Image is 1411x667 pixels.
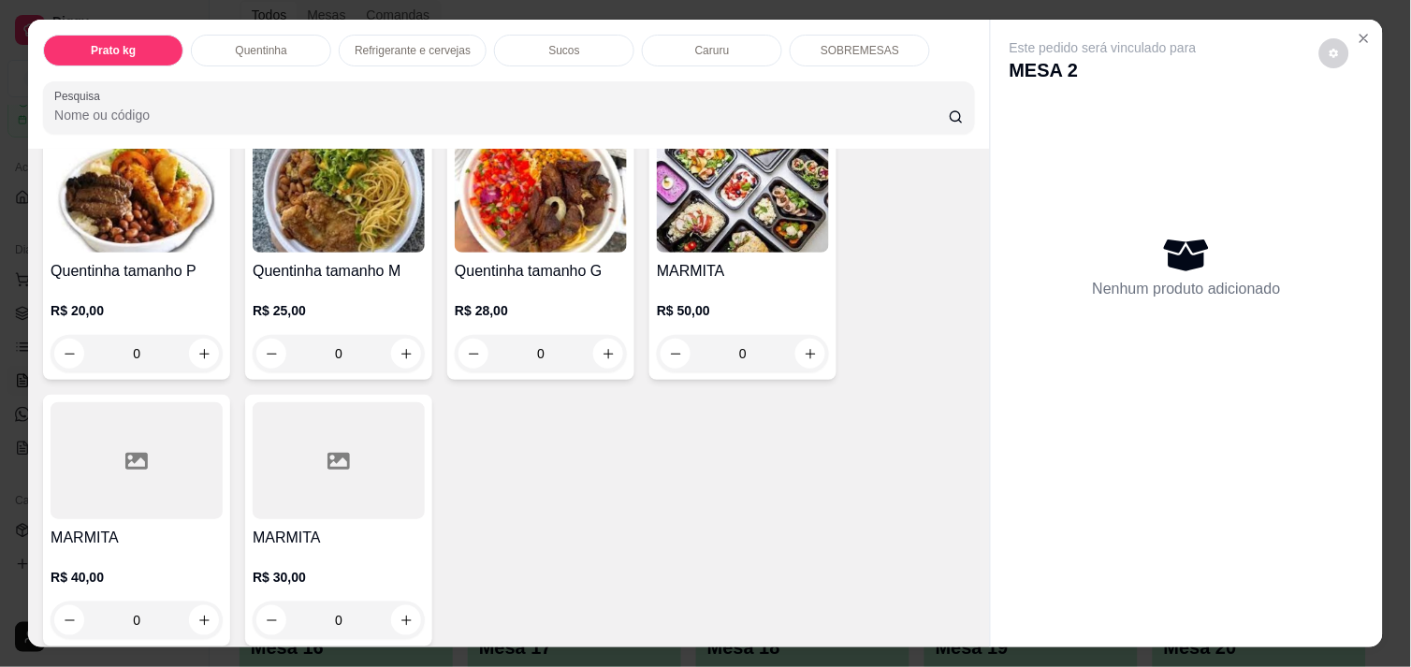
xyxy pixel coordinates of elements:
[391,605,421,635] button: increase-product-quantity
[189,605,219,635] button: increase-product-quantity
[593,339,623,369] button: increase-product-quantity
[54,106,949,124] input: Pesquisa
[355,43,471,58] p: Refrigerante e cervejas
[1349,23,1379,53] button: Close
[661,339,691,369] button: decrease-product-quantity
[253,260,425,283] h4: Quentinha tamanho M
[189,339,219,369] button: increase-product-quantity
[657,136,829,253] img: product-image
[1319,38,1349,68] button: decrease-product-quantity
[256,339,286,369] button: decrease-product-quantity
[91,43,136,58] p: Prato kg
[54,605,84,635] button: decrease-product-quantity
[821,43,899,58] p: SOBREMESAS
[253,527,425,549] h4: MARMITA
[253,136,425,253] img: product-image
[695,43,730,58] p: Caruru
[455,260,627,283] h4: Quentinha tamanho G
[455,136,627,253] img: product-image
[235,43,286,58] p: Quentinha
[657,260,829,283] h4: MARMITA
[1010,38,1197,57] p: Este pedido será vinculado para
[51,527,223,549] h4: MARMITA
[795,339,825,369] button: increase-product-quantity
[549,43,580,58] p: Sucos
[54,339,84,369] button: decrease-product-quantity
[1010,57,1197,83] p: MESA 2
[253,301,425,320] p: R$ 25,00
[256,605,286,635] button: decrease-product-quantity
[1093,278,1281,300] p: Nenhum produto adicionado
[391,339,421,369] button: increase-product-quantity
[455,301,627,320] p: R$ 28,00
[253,568,425,587] p: R$ 30,00
[51,568,223,587] p: R$ 40,00
[51,136,223,253] img: product-image
[458,339,488,369] button: decrease-product-quantity
[54,88,107,104] label: Pesquisa
[51,301,223,320] p: R$ 20,00
[51,260,223,283] h4: Quentinha tamanho P
[657,301,829,320] p: R$ 50,00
